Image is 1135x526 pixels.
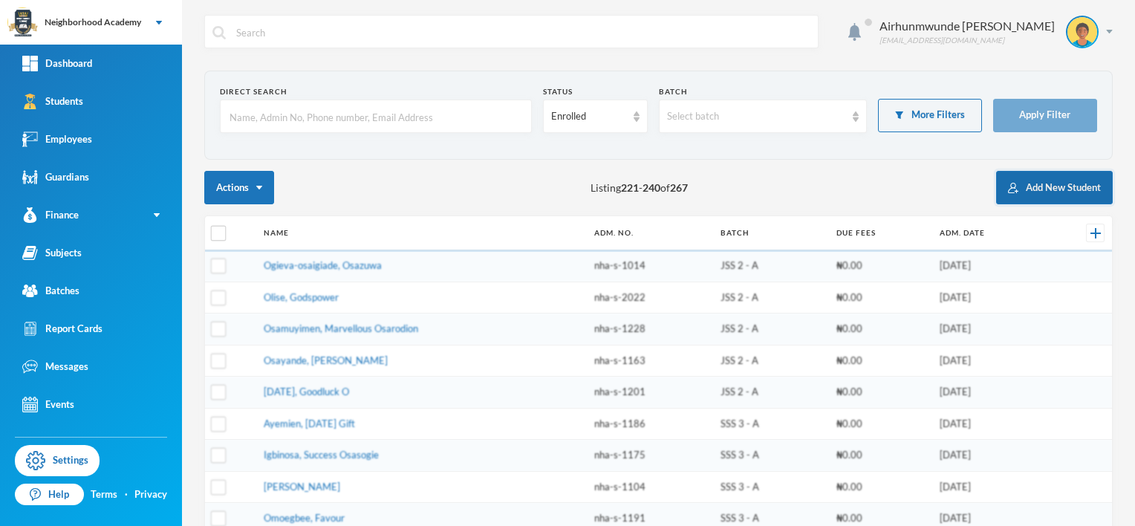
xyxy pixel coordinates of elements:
[713,314,828,345] td: JSS 2 - A
[932,314,1047,345] td: [DATE]
[264,354,388,366] a: Osayande, [PERSON_NAME]
[587,471,714,503] td: nha-s-1104
[670,181,688,194] b: 267
[829,345,933,377] td: ₦0.00
[264,291,339,303] a: Olise, Godspower
[228,100,524,134] input: Name, Admin No, Phone number, Email Address
[932,282,1047,314] td: [DATE]
[22,397,74,412] div: Events
[22,245,82,261] div: Subjects
[22,56,92,71] div: Dashboard
[587,440,714,472] td: nha-s-1175
[264,322,418,334] a: Osamuyimen, Marvellous Osarodion
[256,216,587,250] th: Name
[1067,17,1097,47] img: STUDENT
[643,181,660,194] b: 240
[713,282,828,314] td: JSS 2 - A
[15,484,84,506] a: Help
[659,86,867,97] div: Batch
[713,250,828,282] td: JSS 2 - A
[264,512,345,524] a: Omoegbee, Favour
[587,314,714,345] td: nha-s-1228
[134,487,167,502] a: Privacy
[587,345,714,377] td: nha-s-1163
[932,250,1047,282] td: [DATE]
[551,109,625,124] div: Enrolled
[713,345,828,377] td: JSS 2 - A
[45,16,141,29] div: Neighborhood Academy
[932,216,1047,250] th: Adm. Date
[8,8,38,38] img: logo
[22,131,92,147] div: Employees
[829,250,933,282] td: ₦0.00
[22,321,103,337] div: Report Cards
[996,171,1113,204] button: Add New Student
[879,35,1055,46] div: [EMAIL_ADDRESS][DOMAIN_NAME]
[713,471,828,503] td: SSS 3 - A
[993,99,1097,132] button: Apply Filter
[932,471,1047,503] td: [DATE]
[264,449,379,461] a: Igbinosa, Success Osasogie
[212,26,226,39] img: search
[587,250,714,282] td: nha-s-1014
[264,386,349,397] a: [DATE], Goodluck O
[829,471,933,503] td: ₦0.00
[932,377,1047,409] td: [DATE]
[235,16,810,49] input: Search
[878,99,982,132] button: More Filters
[829,282,933,314] td: ₦0.00
[829,216,933,250] th: Due Fees
[22,169,89,185] div: Guardians
[1090,228,1101,238] img: +
[829,377,933,409] td: ₦0.00
[932,408,1047,440] td: [DATE]
[22,359,88,374] div: Messages
[22,207,79,223] div: Finance
[264,481,340,493] a: [PERSON_NAME]
[713,440,828,472] td: SSS 3 - A
[204,171,274,204] button: Actions
[713,408,828,440] td: SSS 3 - A
[587,216,714,250] th: Adm. No.
[125,487,128,502] div: ·
[15,445,100,476] a: Settings
[22,283,79,299] div: Batches
[932,345,1047,377] td: [DATE]
[829,408,933,440] td: ₦0.00
[879,17,1055,35] div: Airhunmwunde [PERSON_NAME]
[587,377,714,409] td: nha-s-1201
[713,216,828,250] th: Batch
[91,487,117,502] a: Terms
[829,314,933,345] td: ₦0.00
[829,440,933,472] td: ₦0.00
[587,282,714,314] td: nha-s-2022
[621,181,639,194] b: 221
[22,94,83,109] div: Students
[264,259,382,271] a: Ogieva-osaigiade, Osazuwa
[932,440,1047,472] td: [DATE]
[220,86,532,97] div: Direct Search
[591,180,688,195] span: Listing - of
[264,418,355,429] a: Ayemien, [DATE] Gift
[587,408,714,440] td: nha-s-1186
[667,109,845,124] div: Select batch
[713,377,828,409] td: JSS 2 - A
[543,86,647,97] div: Status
